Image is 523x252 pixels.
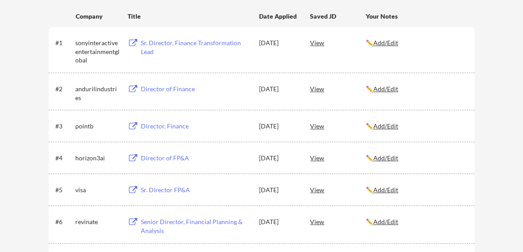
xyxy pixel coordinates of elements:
div: #5 [55,186,73,194]
div: #6 [55,217,73,226]
div: ✏️ [366,39,467,47]
div: [DATE] [259,39,298,47]
div: [DATE] [259,154,298,163]
div: ✏️ [366,217,467,226]
div: View [310,118,366,134]
div: ✏️ [366,154,467,163]
div: Date Applied [259,12,298,21]
div: Senior Director, Financial Planning & Analysis [141,217,251,235]
div: #2 [55,85,73,93]
div: Company [76,12,120,21]
div: pointb [75,122,120,131]
u: Add/Edit [373,39,398,47]
div: Director, Finance [141,122,251,131]
div: View [310,81,366,97]
div: View [310,213,366,229]
div: ✏️ [366,85,467,93]
div: #1 [55,39,73,47]
div: [DATE] [259,85,298,93]
div: [DATE] [259,122,298,131]
div: #3 [55,122,73,131]
div: Director of Finance [141,85,251,93]
div: revinate [75,217,120,226]
div: visa [75,186,120,194]
div: Title [128,12,251,21]
div: andurilindustries [75,85,120,102]
u: Add/Edit [373,122,398,130]
div: [DATE] [259,217,298,226]
u: Add/Edit [373,218,398,225]
u: Add/Edit [373,186,398,194]
div: ✏️ [366,186,467,194]
div: horizon3ai [75,154,120,163]
div: [DATE] [259,186,298,194]
u: Add/Edit [373,154,398,162]
div: ✏️ [366,122,467,131]
div: sonyinteractiveentertainmentglobal [75,39,120,65]
div: Director of FP&A [141,154,251,163]
div: Sr. Director FP&A [141,186,251,194]
div: View [310,150,366,166]
div: Your Notes [366,12,467,21]
div: Sr. Director, Finance Transformation Lead [141,39,251,56]
div: #4 [55,154,73,163]
div: View [310,35,366,50]
div: View [310,182,366,198]
u: Add/Edit [373,85,398,93]
div: Saved JD [310,8,366,24]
